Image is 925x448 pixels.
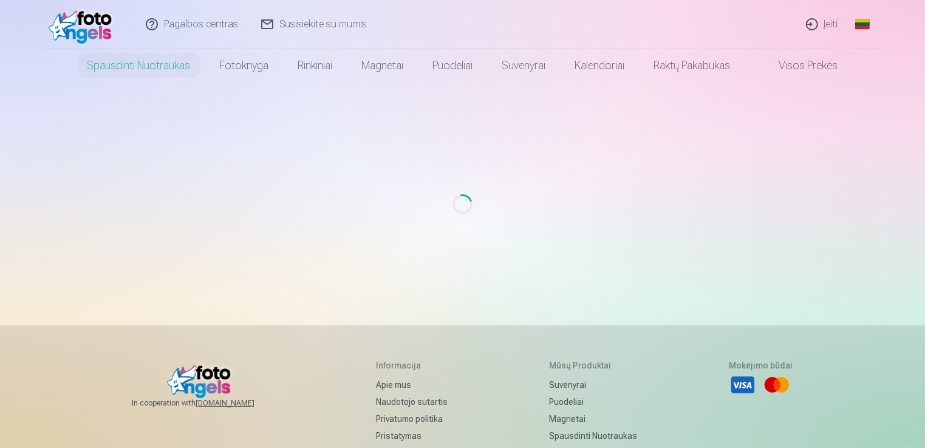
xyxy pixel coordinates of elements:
[549,410,637,427] a: Magnetai
[549,359,637,372] h5: Mūsų produktai
[347,49,418,83] a: Magnetai
[549,376,637,393] a: Suvenyrai
[549,393,637,410] a: Puodeliai
[763,372,790,398] li: Mastercard
[729,372,756,398] li: Visa
[196,398,284,408] a: [DOMAIN_NAME]
[73,49,205,83] a: Spausdinti nuotraukas
[376,427,457,444] a: Pristatymas
[376,410,457,427] a: Privatumo politika
[205,49,284,83] a: Fotoknyga
[640,49,745,83] a: Raktų pakabukas
[376,376,457,393] a: Apie mus
[132,398,284,408] span: In cooperation with
[561,49,640,83] a: Kalendoriai
[49,5,118,44] img: /fa2
[488,49,561,83] a: Suvenyrai
[418,49,488,83] a: Puodeliai
[549,427,637,444] a: Spausdinti nuotraukas
[284,49,347,83] a: Rinkiniai
[745,49,853,83] a: Visos prekės
[376,359,457,372] h5: Informacija
[729,359,793,372] h5: Mokėjimo būdai
[376,393,457,410] a: Naudotojo sutartis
